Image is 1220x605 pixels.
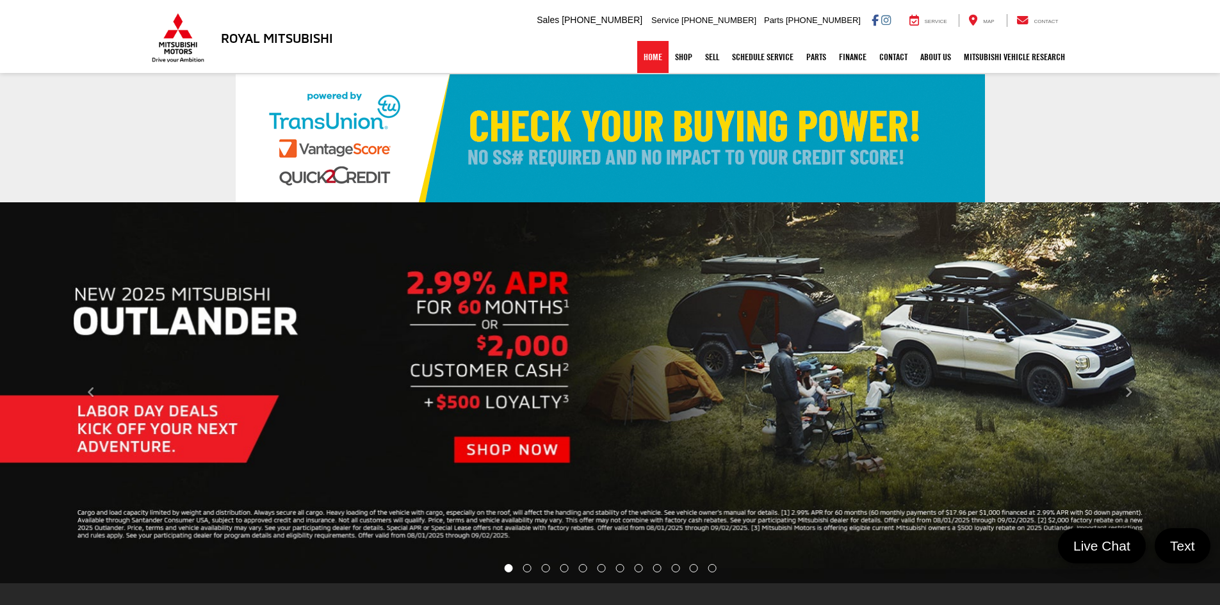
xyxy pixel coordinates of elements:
span: Contact [1034,19,1058,24]
li: Go to slide number 9. [653,564,661,572]
a: Service [900,14,957,27]
a: Text [1155,528,1210,563]
h3: Royal Mitsubishi [221,31,333,45]
span: Map [983,19,994,24]
a: Schedule Service: Opens in a new tab [726,41,800,73]
a: Contact [1007,14,1068,27]
li: Go to slide number 3. [542,564,550,572]
a: Sell [699,41,726,73]
li: Go to slide number 1. [504,564,512,572]
a: Mitsubishi Vehicle Research [957,41,1071,73]
li: Go to slide number 2. [523,564,532,572]
span: [PHONE_NUMBER] [786,15,861,25]
li: Go to slide number 4. [560,564,569,572]
span: Service [651,15,679,25]
a: Contact [873,41,914,73]
li: Go to slide number 5. [579,564,587,572]
a: Home [637,41,669,73]
span: [PHONE_NUMBER] [562,15,642,25]
img: Check Your Buying Power [236,74,985,202]
a: Shop [669,41,699,73]
li: Go to slide number 12. [708,564,717,572]
a: Live Chat [1058,528,1146,563]
a: About Us [914,41,957,73]
a: Parts: Opens in a new tab [800,41,833,73]
li: Go to slide number 10. [671,564,679,572]
span: Live Chat [1067,537,1137,554]
span: Parts [764,15,783,25]
a: Finance [833,41,873,73]
span: Sales [537,15,559,25]
span: Service [925,19,947,24]
span: [PHONE_NUMBER] [681,15,756,25]
li: Go to slide number 7. [615,564,624,572]
img: Mitsubishi [149,13,207,63]
a: Facebook: Click to visit our Facebook page [872,15,879,25]
span: Text [1164,537,1201,554]
button: Click to view next picture. [1037,228,1220,558]
li: Go to slide number 8. [634,564,642,572]
li: Go to slide number 6. [598,564,606,572]
a: Map [959,14,1004,27]
a: Instagram: Click to visit our Instagram page [881,15,891,25]
li: Go to slide number 11. [690,564,698,572]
